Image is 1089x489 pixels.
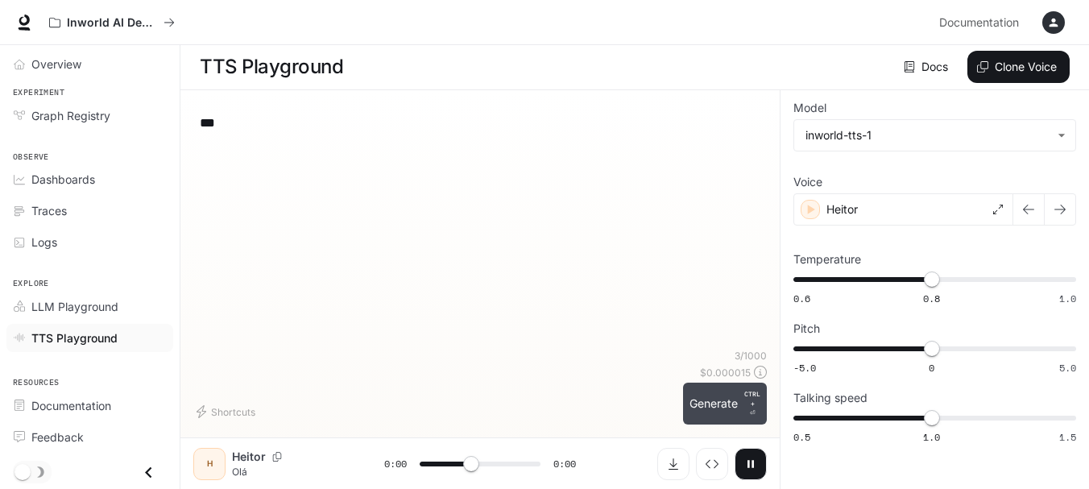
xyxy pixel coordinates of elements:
[553,456,576,472] span: 0:00
[923,430,940,444] span: 1.0
[200,51,343,83] h1: TTS Playground
[696,448,728,480] button: Inspect
[683,383,767,425] button: GenerateCTRL +⏎
[6,392,173,420] a: Documentation
[130,456,167,489] button: Close drawer
[6,324,173,352] a: TTS Playground
[197,451,222,477] div: H
[31,329,118,346] span: TTS Playground
[31,234,57,251] span: Logs
[1059,430,1076,444] span: 1.5
[657,448,689,480] button: Download audio
[901,51,954,83] a: Docs
[1059,361,1076,375] span: 5.0
[1059,292,1076,305] span: 1.0
[939,13,1019,33] span: Documentation
[6,165,173,193] a: Dashboards
[744,389,760,418] p: ⏎
[933,6,1031,39] a: Documentation
[31,171,95,188] span: Dashboards
[6,197,173,225] a: Traces
[31,397,111,414] span: Documentation
[31,56,81,73] span: Overview
[31,107,110,124] span: Graph Registry
[6,102,173,130] a: Graph Registry
[793,254,861,265] p: Temperature
[232,449,266,465] p: Heitor
[384,456,407,472] span: 0:00
[6,423,173,451] a: Feedback
[193,399,262,425] button: Shortcuts
[266,452,288,462] button: Copy Voice ID
[31,298,118,315] span: LLM Playground
[31,202,67,219] span: Traces
[42,6,182,39] button: All workspaces
[793,176,822,188] p: Voice
[232,465,346,479] p: Olá
[794,120,1075,151] div: inworld-tts-1
[31,429,84,445] span: Feedback
[793,102,826,114] p: Model
[793,430,810,444] span: 0.5
[923,292,940,305] span: 0.8
[805,127,1050,143] div: inworld-tts-1
[14,462,31,480] span: Dark mode toggle
[6,292,173,321] a: LLM Playground
[929,361,934,375] span: 0
[793,392,867,404] p: Talking speed
[793,323,820,334] p: Pitch
[67,16,157,30] p: Inworld AI Demos
[967,51,1070,83] button: Clone Voice
[793,292,810,305] span: 0.6
[793,361,816,375] span: -5.0
[744,389,760,408] p: CTRL +
[6,50,173,78] a: Overview
[826,201,858,218] p: Heitor
[6,228,173,256] a: Logs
